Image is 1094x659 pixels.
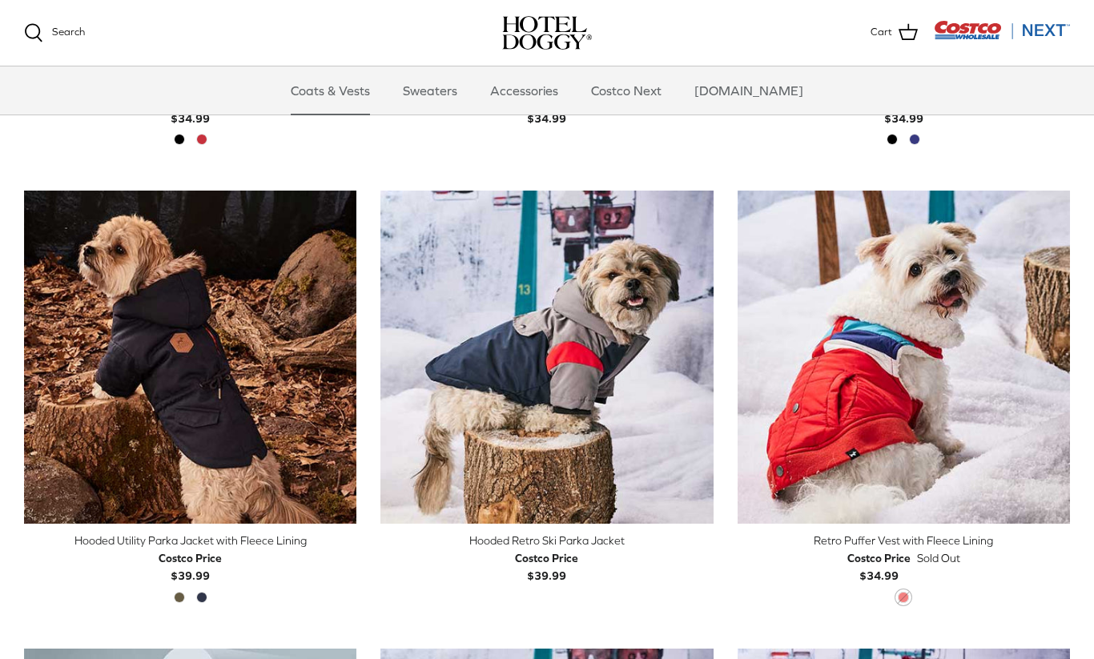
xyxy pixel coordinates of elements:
b: $39.99 [515,549,578,582]
img: hoteldoggycom [502,16,592,50]
b: $39.99 [159,549,222,582]
a: Hooded Utility Parka Jacket with Fleece Lining Costco Price$39.99 [24,532,356,585]
div: Retro Puffer Vest with Fleece Lining [738,532,1070,549]
a: Accessories [476,66,573,115]
a: Sweaters [388,66,472,115]
b: $34.99 [159,91,222,124]
div: Hooded Retro Ski Parka Jacket [380,532,713,549]
a: Cart [871,22,918,43]
img: Costco Next [934,20,1070,40]
a: hoteldoggy.com hoteldoggycom [502,16,592,50]
span: Sold Out [917,549,960,567]
b: $34.99 [515,91,578,124]
div: Costco Price [515,549,578,567]
a: Coats & Vests [276,66,384,115]
a: Hooded Utility Parka Jacket with Fleece Lining [24,191,356,523]
b: $34.99 [847,549,911,582]
span: Search [52,26,85,38]
div: Costco Price [159,549,222,567]
b: $34.99 [872,91,935,124]
a: Visit Costco Next [934,30,1070,42]
a: Hooded Retro Ski Parka Jacket [380,191,713,523]
a: [DOMAIN_NAME] [680,66,818,115]
div: Costco Price [847,549,911,567]
div: Hooded Utility Parka Jacket with Fleece Lining [24,532,356,549]
a: Hooded Retro Ski Parka Jacket Costco Price$39.99 [380,532,713,585]
a: Retro Puffer Vest with Fleece Lining Costco Price$34.99 Sold Out [738,532,1070,585]
a: Retro Puffer Vest with Fleece Lining [738,191,1070,523]
a: Costco Next [577,66,676,115]
a: Search [24,23,85,42]
span: Cart [871,24,892,41]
